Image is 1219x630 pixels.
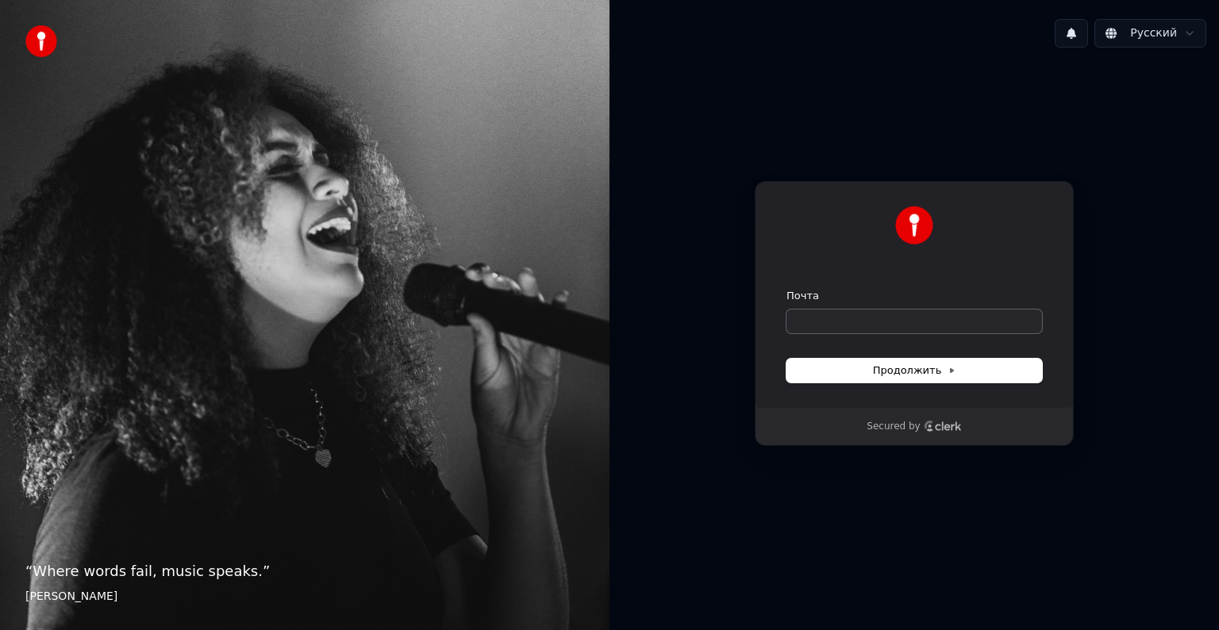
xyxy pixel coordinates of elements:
img: youka [25,25,57,57]
span: Продолжить [873,363,956,378]
footer: [PERSON_NAME] [25,589,584,605]
a: Clerk logo [924,421,962,432]
img: Youka [895,206,933,244]
label: Почта [786,289,819,303]
p: “ Where words fail, music speaks. ” [25,560,584,582]
button: Продолжить [786,359,1042,382]
p: Secured by [867,421,920,433]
